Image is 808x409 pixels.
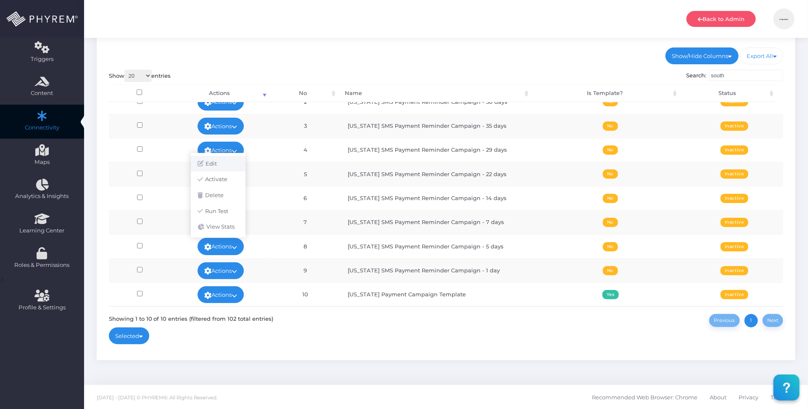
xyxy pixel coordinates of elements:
[109,327,150,344] a: Selected
[603,121,618,131] span: No
[740,47,784,64] a: Export All
[340,259,536,282] td: [US_STATE] SMS Payment Reminder Campaign - 1 day
[5,192,79,201] span: Analytics & Insights
[602,290,619,299] span: Yes
[191,156,246,172] a: Edit
[603,266,618,275] span: No
[709,70,783,82] input: Search:
[721,218,748,227] span: Inactive
[338,84,531,103] th: Name: activate to sort column ascending
[269,84,337,103] th: No: activate to sort column ascending
[687,11,756,27] a: Back to Admin
[340,282,536,306] td: [US_STATE] Payment Campaign Template
[18,303,66,312] span: Profile & Settings
[109,70,171,82] label: Show entries
[5,124,79,132] span: Connectivity
[271,210,340,234] td: 7
[679,84,776,103] th: Status: activate to sort column ascending
[721,266,748,275] span: Inactive
[271,259,340,282] td: 9
[198,142,244,158] a: Actions
[5,227,79,235] span: Learning Center
[191,203,246,219] a: Run Test
[5,89,79,98] span: Content
[603,242,618,251] span: No
[340,234,536,258] td: [US_STATE] SMS Payment Reminder Campaign - 5 days
[721,169,748,179] span: Inactive
[603,145,618,155] span: No
[5,55,79,63] span: Triggers
[665,47,739,64] a: Show/Hide Columns
[5,261,79,269] span: Roles & Permissions
[739,389,758,406] span: Privacy
[340,162,536,186] td: [US_STATE] SMS Payment Reminder Campaign - 22 days
[170,84,269,103] th: Actions
[340,138,536,162] td: [US_STATE] SMS Payment Reminder Campaign - 29 days
[271,138,340,162] td: 4
[340,114,536,138] td: [US_STATE] SMS Payment Reminder Campaign - 35 days
[271,186,340,210] td: 6
[721,290,748,299] span: Inactive
[191,187,246,203] a: Delete
[191,172,246,187] a: Activate
[721,145,748,155] span: Inactive
[603,194,618,203] span: No
[603,218,618,227] span: No
[271,282,340,306] td: 10
[603,169,618,179] span: No
[771,389,781,406] span: T&C
[198,262,244,279] a: Actions
[340,210,536,234] td: [US_STATE] SMS Payment Reminder Campaign - 7 days
[721,194,748,203] span: Inactive
[721,121,748,131] span: Inactive
[745,314,758,327] a: 1
[97,395,217,401] span: [DATE] - [DATE] © PHYREM®. All Rights Reserved.
[592,389,697,406] span: Recommended Web Browser: Chrome
[124,70,152,82] select: Showentries
[340,186,536,210] td: [US_STATE] SMS Payment Reminder Campaign - 14 days
[531,84,679,103] th: Is Template?: activate to sort column ascending
[271,162,340,186] td: 5
[271,114,340,138] td: 3
[198,286,244,303] a: Actions
[198,118,244,135] a: Actions
[271,234,340,258] td: 8
[721,242,748,251] span: Inactive
[34,158,50,166] span: Maps
[191,219,246,235] a: View Stats
[687,70,784,82] label: Search:
[109,312,274,323] div: Showing 1 to 10 of 10 entries (filtered from 102 total entries)
[198,238,244,255] a: Actions
[710,389,726,406] span: About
